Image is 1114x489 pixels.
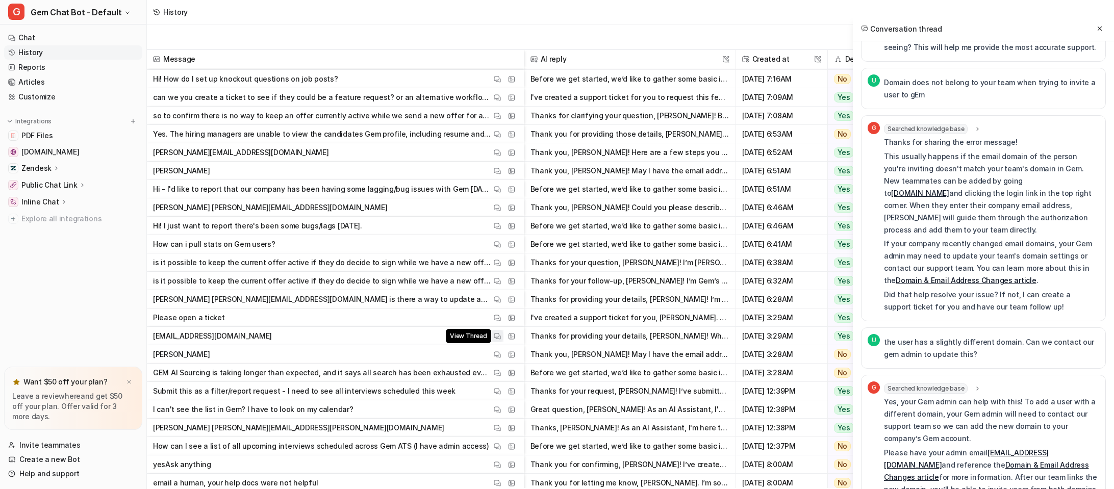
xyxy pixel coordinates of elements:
[163,7,188,17] div: History
[153,290,491,308] p: [PERSON_NAME] [PERSON_NAME][EMAIL_ADDRESS][DOMAIN_NAME] is there a way to update an offer without...
[530,308,729,327] button: I've created a support ticket for you, [PERSON_NAME]. Our team will review your issue with Gem AI...
[530,107,729,125] button: Thanks for clarifying your question, [PERSON_NAME]! Based on Gem ATS’s current functionality, the...
[530,345,729,364] button: Thank you, [PERSON_NAME]! May I have the email address associated with your Gem account?
[828,382,891,400] button: Yes
[868,381,880,394] span: G
[740,382,823,400] span: [DATE] 12:39PM
[10,149,16,155] img: status.gem.com
[828,253,891,272] button: Yes
[834,221,854,231] span: Yes
[151,50,520,68] span: Message
[530,419,729,437] button: Thanks, [PERSON_NAME]! As an AI Assistant, I'm here to help with your Gem ATS question. To see a ...
[530,180,729,198] button: Before we get started, we’d like to gather some basic information to help us identify your accoun...
[740,290,823,308] span: [DATE] 6:28AM
[834,74,851,84] span: No
[884,136,1099,148] p: Thanks for sharing the error message!
[21,131,53,141] span: PDF Files
[10,182,16,188] img: Public Chat Link
[740,419,823,437] span: [DATE] 12:38PM
[12,391,134,422] p: Leave a review and get $50 off your plan. Offer valid for 3 more days.
[530,437,729,455] button: Before we get started, we’d like to gather some basic information to help us identify your accoun...
[530,162,729,180] button: Thank you, [PERSON_NAME]! May I have the email address associated with your Gem account?
[828,162,891,180] button: Yes
[8,4,24,20] span: G
[153,419,444,437] p: [PERSON_NAME] [PERSON_NAME][EMAIL_ADDRESS][PERSON_NAME][DOMAIN_NAME]
[530,364,729,382] button: Before we get started, we’d like to gather some basic information to help us identify your accoun...
[4,75,142,89] a: Articles
[740,235,823,253] span: [DATE] 6:41AM
[153,198,388,217] p: [PERSON_NAME] [PERSON_NAME][EMAIL_ADDRESS][DOMAIN_NAME]
[126,379,132,385] img: x
[530,400,729,419] button: Great question, [PERSON_NAME]! As an AI Assistant, I'm here to clarify how this works in Gem ATS....
[828,235,891,253] button: Yes
[153,345,210,364] p: [PERSON_NAME]
[530,125,729,143] button: Thank you for providing those details, [PERSON_NAME]. I’ve created a support ticket for you so ou...
[153,143,329,162] p: [PERSON_NAME][EMAIL_ADDRESS][DOMAIN_NAME]
[491,330,503,342] button: View Thread
[530,198,729,217] button: Thank you, [PERSON_NAME]! Could you please describe a bit more about the bugs or lags you experie...
[828,180,891,198] button: Yes
[530,88,729,107] button: I've created a support ticket for you to request this feature and to see if there are any alterna...
[6,118,13,125] img: expand menu
[21,180,78,190] p: Public Chat Link
[10,165,16,171] img: Zendesk
[828,217,891,235] button: Yes
[828,272,891,290] button: Yes
[834,92,854,102] span: Yes
[834,129,851,139] span: No
[4,145,142,159] a: status.gem.com[DOMAIN_NAME]
[834,276,854,286] span: Yes
[828,198,891,217] button: Yes
[153,253,491,272] p: is it possible to keep the current offer active if they do decide to sign while we have a new off...
[740,143,823,162] span: [DATE] 6:52AM
[130,118,137,125] img: menu_add.svg
[12,378,20,386] img: star
[740,217,823,235] span: [DATE] 6:46AM
[828,400,891,419] button: Yes
[153,364,491,382] p: GEM AI Sourcing is taking longer than expected, and it says all search has been exhausted even if...
[834,423,854,433] span: Yes
[15,117,52,125] p: Integrations
[4,60,142,74] a: Reports
[153,455,211,474] p: yesAsk anything
[828,455,891,474] button: No
[834,202,854,213] span: Yes
[31,5,121,19] span: Gem Chat Bot - Default
[4,128,142,143] a: PDF FilesPDF Files
[740,253,823,272] span: [DATE] 6:38AM
[4,90,142,104] a: Customize
[828,125,891,143] button: No
[834,111,854,121] span: Yes
[834,368,851,378] span: No
[153,162,210,180] p: [PERSON_NAME]
[884,383,968,394] span: Searched knowledge base
[828,364,891,382] button: No
[834,166,854,176] span: Yes
[740,88,823,107] span: [DATE] 7:09AM
[834,184,854,194] span: Yes
[896,276,1036,285] a: Domain & Email Address Changes article
[834,404,854,415] span: Yes
[4,212,142,226] a: Explore all integrations
[834,441,851,451] span: No
[530,217,729,235] button: Before we get started, we’d like to gather some basic information to help us identify your accoun...
[740,345,823,364] span: [DATE] 3:28AM
[828,437,891,455] button: No
[10,199,16,205] img: Inline Chat
[740,364,823,382] span: [DATE] 3:28AM
[834,349,851,359] span: No
[861,23,942,34] h2: Conversation thread
[446,329,491,343] span: View Thread
[530,253,729,272] button: Thanks for your question, [PERSON_NAME]! I’m [PERSON_NAME]’s AI Assistant, happy to help. In Gem ...
[828,308,891,327] button: Yes
[4,452,142,467] a: Create a new Bot
[740,162,823,180] span: [DATE] 6:51AM
[530,272,729,290] button: Thanks for your follow-up, [PERSON_NAME]! I’m Gem’s AI Assistant. Currently, Gem ATS does not sup...
[884,460,1088,481] a: Domain & Email Address Changes article
[828,345,891,364] button: No
[834,331,854,341] span: Yes
[868,74,880,87] span: U
[868,122,880,134] span: G
[23,377,108,387] p: Want $50 off your plan?
[834,386,854,396] span: Yes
